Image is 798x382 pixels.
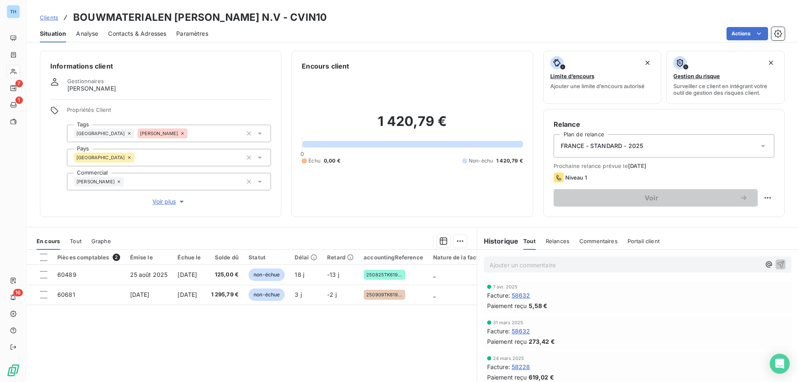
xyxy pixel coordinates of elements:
span: 1 [15,96,23,104]
span: [PERSON_NAME] [76,179,115,184]
span: 2 [113,254,120,261]
span: 25 août 2025 [130,271,168,278]
span: [PERSON_NAME] [67,84,116,93]
button: Gestion du risqueSurveiller ce client en intégrant votre outil de gestion des risques client. [666,51,785,104]
div: Émise le [130,254,168,261]
h6: Encours client [302,61,349,71]
span: Niveau 1 [565,174,587,181]
span: 250909TK61943AW [366,292,403,297]
span: non-échue [249,288,285,301]
div: accountingReference [364,254,423,261]
span: 18 j [295,271,304,278]
span: [GEOGRAPHIC_DATA] [76,155,125,160]
button: Limite d’encoursAjouter une limite d’encours autorisé [543,51,662,104]
span: Commentaires [579,238,618,244]
span: Portail client [628,238,660,244]
div: Statut [249,254,285,261]
span: Échu [308,157,320,165]
span: Graphe [91,238,111,244]
button: Voir [554,189,758,207]
span: 7 [15,80,23,87]
div: Échue le [177,254,201,261]
span: [PERSON_NAME] [140,131,178,136]
span: 0,00 € [324,157,340,165]
span: 7 avr. 2025 [493,284,518,289]
span: Facture : [487,362,510,371]
span: Prochaine relance prévue le [554,163,774,169]
span: _ [433,271,436,278]
span: Paiement reçu [487,337,527,346]
button: Actions [727,27,768,40]
span: FRANCE - STANDARD - 2025 [561,142,643,150]
span: 60489 [57,271,76,278]
button: Voir plus [67,197,271,206]
span: 58632 [512,327,530,335]
span: Paramètres [176,30,208,38]
h3: BOUWMATERIALEN [PERSON_NAME] N.V - CVIN10 [73,10,327,25]
span: Contacts & Adresses [108,30,166,38]
span: [DATE] [177,271,197,278]
div: TH [7,5,20,18]
span: Gestionnaires [67,78,104,84]
span: 273,42 € [529,337,555,346]
span: 3 j [295,291,301,298]
span: Limite d’encours [550,73,594,79]
img: Logo LeanPay [7,364,20,377]
h6: Historique [477,236,519,246]
span: Ajouter une limite d’encours autorisé [550,83,645,89]
span: [DATE] [177,291,197,298]
span: Non-échu [469,157,493,165]
span: non-échue [249,269,285,281]
span: [GEOGRAPHIC_DATA] [76,131,125,136]
span: Tout [523,238,536,244]
span: Gestion du risque [673,73,720,79]
span: [DATE] [130,291,150,298]
div: Délai [295,254,317,261]
div: Pièces comptables [57,254,120,261]
span: Clients [40,14,58,21]
span: 31 mars 2025 [493,320,524,325]
span: Relances [546,238,569,244]
input: Ajouter une valeur [124,178,131,185]
span: 58632 [512,291,530,300]
h2: 1 420,79 € [302,113,522,138]
input: Ajouter une valeur [187,130,194,137]
a: Clients [40,13,58,22]
h6: Informations client [50,61,271,71]
span: 16 [13,289,23,296]
span: 125,00 € [211,271,239,279]
span: 250825TK61981AW [366,272,403,277]
span: [DATE] [628,163,647,169]
input: Ajouter une valeur [134,154,141,161]
span: 60681 [57,291,75,298]
div: Solde dû [211,254,239,261]
span: Paiement reçu [487,301,527,310]
span: Facture : [487,327,510,335]
span: -13 j [327,271,339,278]
span: Analyse [76,30,98,38]
span: _ [433,291,436,298]
span: Surveiller ce client en intégrant votre outil de gestion des risques client. [673,83,778,96]
span: Situation [40,30,66,38]
span: 5,58 € [529,301,548,310]
span: Voir plus [153,197,186,206]
span: -2 j [327,291,337,298]
div: Retard [327,254,354,261]
div: Nature de la facture [433,254,488,261]
span: 1 295,79 € [211,291,239,299]
span: 24 mars 2025 [493,356,525,361]
h6: Relance [554,119,774,129]
span: 1 420,79 € [496,157,523,165]
span: Tout [70,238,81,244]
span: 0 [300,150,304,157]
span: 619,02 € [529,373,554,382]
span: Voir [564,195,739,201]
span: Paiement reçu [487,373,527,382]
div: Open Intercom Messenger [770,354,790,374]
span: En cours [37,238,60,244]
span: 58228 [512,362,530,371]
span: Facture : [487,291,510,300]
span: Propriétés Client [67,106,271,118]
